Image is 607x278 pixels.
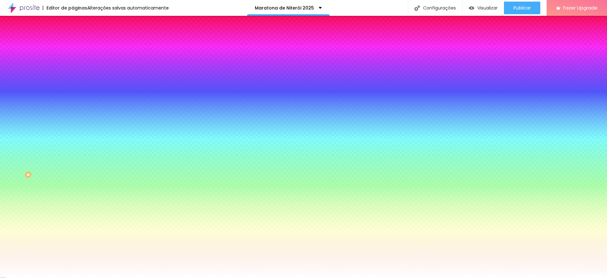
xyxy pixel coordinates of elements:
button: Visualizar [463,2,504,14]
button: Publicar [504,2,540,14]
div: Alterações salvas automaticamente [87,6,169,10]
span: Fazer Upgrade [563,5,598,10]
p: Maratona de Niterói 2025 [255,6,314,10]
div: Editor de páginas [43,6,87,10]
img: Icone [414,5,420,11]
span: Publicar [513,5,531,10]
img: view-1.svg [469,5,474,11]
span: Visualizar [477,5,498,10]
